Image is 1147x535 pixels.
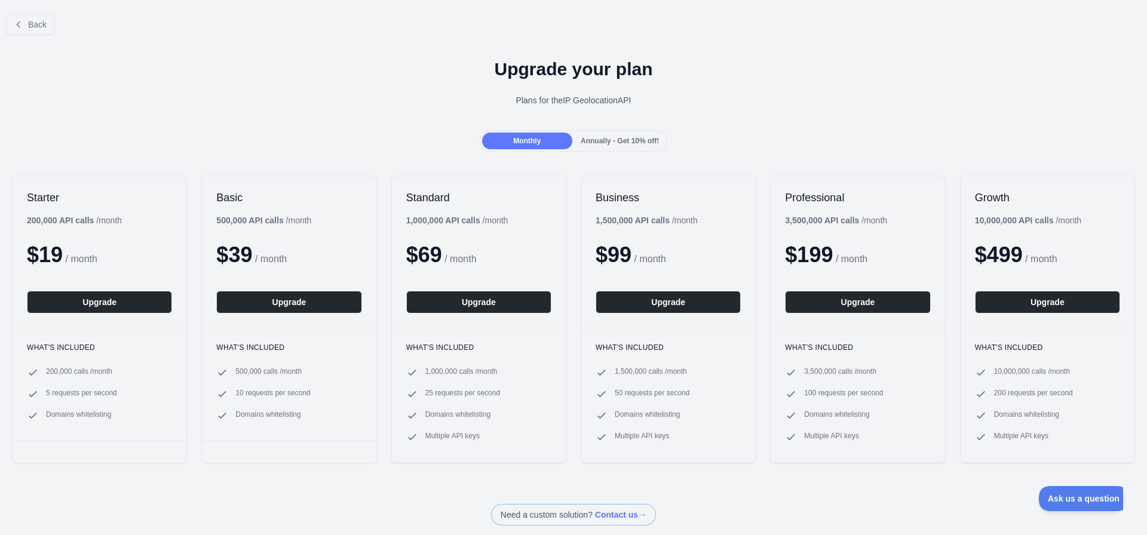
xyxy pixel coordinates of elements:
b: 1,500,000 API calls [596,216,670,225]
h2: Standard [406,190,551,205]
div: / month [785,214,887,226]
div: / month [596,214,698,226]
b: 1,000,000 API calls [406,216,480,225]
span: $ 99 [596,242,631,267]
h2: Professional [785,190,930,205]
span: $ 199 [785,242,833,267]
h2: Business [596,190,741,205]
b: 3,500,000 API calls [785,216,859,225]
iframe: Toggle Customer Support [1039,486,1123,511]
div: / month [406,214,508,226]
